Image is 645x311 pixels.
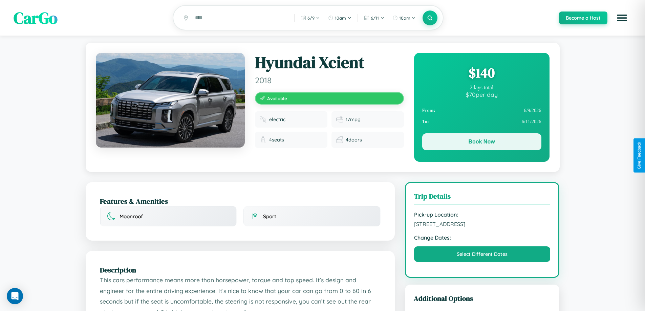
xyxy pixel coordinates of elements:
h2: Description [100,265,381,275]
button: Book Now [422,133,541,150]
strong: Pick-up Location: [414,211,551,218]
div: $ 70 per day [422,91,541,98]
span: Available [267,95,287,101]
div: $ 140 [422,64,541,82]
div: 6 / 11 / 2026 [422,116,541,127]
span: 4 doors [346,137,362,143]
button: 10am [325,13,355,23]
span: Sport [263,213,276,220]
span: 17 mpg [346,116,361,123]
img: Seats [260,136,266,143]
h3: Trip Details [414,191,551,204]
strong: Change Dates: [414,234,551,241]
img: Fuel efficiency [336,116,343,123]
div: Open Intercom Messenger [7,288,23,304]
span: 4 seats [269,137,284,143]
h1: Hyundai Xcient [255,53,404,72]
img: Fuel type [260,116,266,123]
span: CarGo [14,7,58,29]
span: 6 / 11 [371,15,379,21]
div: 2 days total [422,85,541,91]
h3: Additional Options [414,293,551,303]
button: 10am [389,13,419,23]
button: Open menu [612,8,631,27]
span: electric [269,116,285,123]
button: Select Different Dates [414,246,551,262]
strong: To: [422,119,429,125]
strong: From: [422,108,435,113]
button: 6/11 [361,13,388,23]
span: 6 / 9 [307,15,315,21]
span: 2018 [255,75,404,85]
button: 6/9 [297,13,323,23]
span: [STREET_ADDRESS] [414,221,551,227]
span: 10am [335,15,346,21]
img: Hyundai Xcient 2018 [96,53,245,148]
h2: Features & Amenities [100,196,381,206]
span: 10am [399,15,410,21]
div: Give Feedback [637,142,642,169]
img: Doors [336,136,343,143]
span: Moonroof [120,213,143,220]
div: 6 / 9 / 2026 [422,105,541,116]
button: Become a Host [559,12,607,24]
